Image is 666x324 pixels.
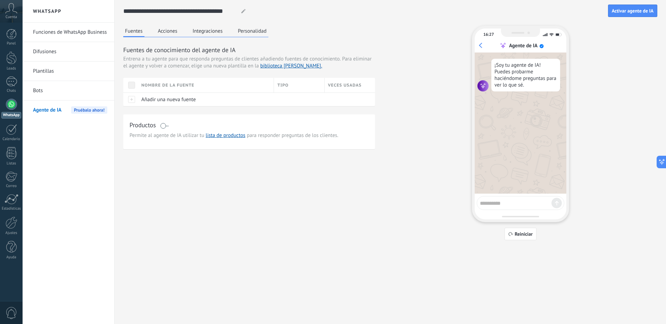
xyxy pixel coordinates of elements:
span: Activar agente de IA [612,8,653,13]
div: Ayuda [1,255,22,260]
div: Agente de IA [509,42,538,49]
li: Difusiones [23,42,114,62]
button: Activar agente de IA [608,5,657,17]
span: Reiniciar [515,232,533,236]
span: Agente de IA [33,100,61,120]
span: Entrena a tu agente para que responda preguntas de clientes añadiendo fuentes de conocimiento. [123,56,341,63]
a: Bots [33,81,107,100]
div: Leads [1,66,22,71]
div: WhatsApp [1,112,21,119]
button: Personalidad [236,26,268,36]
div: 16:27 [483,32,494,37]
button: Acciones [156,26,179,36]
div: Tipo [274,78,324,92]
div: Ajustes [1,231,22,235]
button: Integraciones [191,26,225,36]
button: Fuentes [123,26,144,37]
div: ¡Soy tu agente de IA! Puedes probarme haciéndome preguntas para ver lo que sé. [491,59,560,91]
li: Bots [23,81,114,100]
div: Veces usadas [325,78,375,92]
div: Panel [1,41,22,46]
li: Funciones de WhatsApp Business [23,23,114,42]
button: Reiniciar [505,228,536,240]
img: agent icon [477,80,489,91]
div: Correo [1,184,22,188]
span: Permite al agente de IA utilizar tu para responder preguntas de los clientes. [130,132,369,139]
div: Nombre de la fuente [138,78,274,92]
span: Cuenta [6,15,17,19]
div: Estadísticas [1,206,22,211]
a: Funciones de WhatsApp Business [33,23,107,42]
span: Pruébalo ahora! [71,106,107,114]
a: Plantillas [33,62,107,81]
h3: Fuentes de conocimiento del agente de IA [123,46,375,54]
li: Agente de IA [23,100,114,120]
div: Chats [1,89,22,93]
a: Difusiones [33,42,107,62]
div: Listas [1,161,22,166]
span: Para eliminar el agente y volver a comenzar, elige una nueva plantilla en la [123,56,372,69]
a: lista de productos [206,132,245,139]
h3: Productos [130,121,156,129]
a: Agente de IAPruébalo ahora! [33,100,107,120]
a: biblioteca [PERSON_NAME]. [260,63,322,69]
div: Calendario [1,137,22,141]
li: Plantillas [23,62,114,81]
span: Añadir una nueva fuente [141,96,196,103]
